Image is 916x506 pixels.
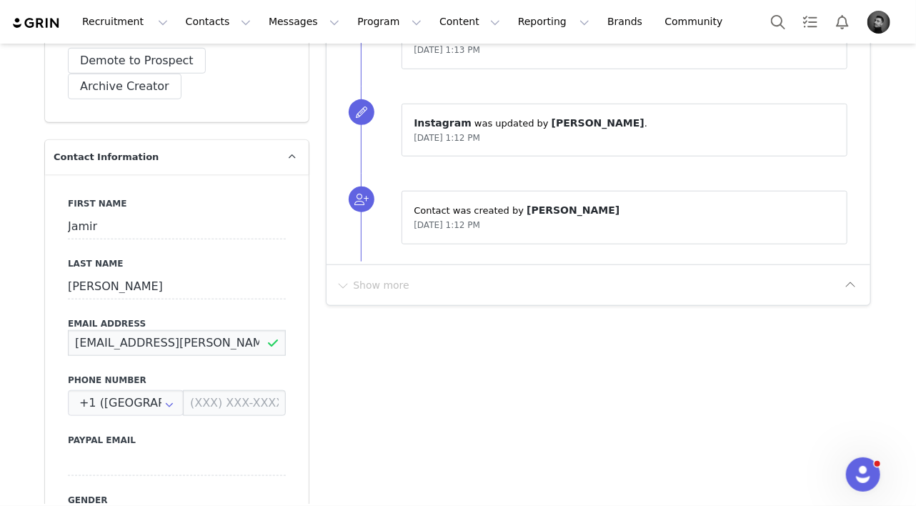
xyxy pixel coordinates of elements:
button: Program [349,6,430,38]
a: Tasks [795,6,826,38]
button: Search [762,6,794,38]
p: Contact was created by ⁨ ⁩ [414,203,835,218]
span: [PERSON_NAME] [552,117,644,129]
input: Country [68,390,184,416]
div: United States [68,390,184,416]
button: Demote to Prospect [68,48,206,74]
input: Email Address [68,330,286,356]
input: (XXX) XXX-XXXX [183,390,286,416]
button: Contacts [177,6,259,38]
span: [DATE] 1:12 PM [414,133,480,143]
span: [DATE] 1:13 PM [414,45,480,55]
button: Archive Creator [68,74,181,99]
span: Instagram [414,117,472,129]
label: Last Name [68,257,286,270]
a: Brands [599,6,655,38]
button: Recruitment [74,6,176,38]
p: ⁨ ⁩ was updated by ⁨ ⁩. [414,116,835,131]
button: Reporting [509,6,598,38]
button: Notifications [827,6,858,38]
button: Content [431,6,509,38]
img: 1998fe3d-db6b-48df-94db-97c3eafea673.jpg [867,11,890,34]
span: Contact Information [54,150,159,164]
body: Rich Text Area. Press ALT-0 for help. [11,11,495,27]
button: Messages [260,6,348,38]
iframe: Intercom live chat [846,457,880,492]
img: grin logo [11,16,61,30]
button: Profile [859,11,905,34]
label: Paypal Email [68,434,286,447]
button: Show more [335,274,410,297]
label: First Name [68,197,286,210]
label: Phone Number [68,374,286,387]
a: Community [657,6,738,38]
label: Email Address [68,317,286,330]
span: [DATE] 1:12 PM [414,220,480,230]
span: [PERSON_NAME] [527,204,619,216]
